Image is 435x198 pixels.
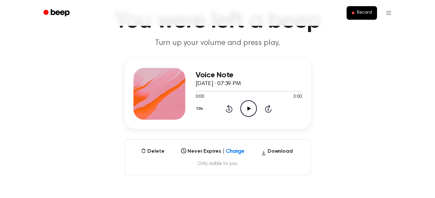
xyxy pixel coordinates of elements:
[196,93,204,100] span: 0:00
[39,7,75,19] a: Beep
[347,6,377,20] button: Record
[381,5,396,21] button: Open menu
[258,148,295,158] button: Download
[357,10,372,16] span: Record
[196,81,241,87] span: [DATE] · 07:39 PM
[196,71,302,80] h3: Voice Note
[293,93,302,100] span: 3:00
[93,38,342,49] p: Turn up your volume and press play.
[138,148,167,155] button: Delete
[133,160,303,167] span: Only visible to you
[196,103,205,114] button: 1.0x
